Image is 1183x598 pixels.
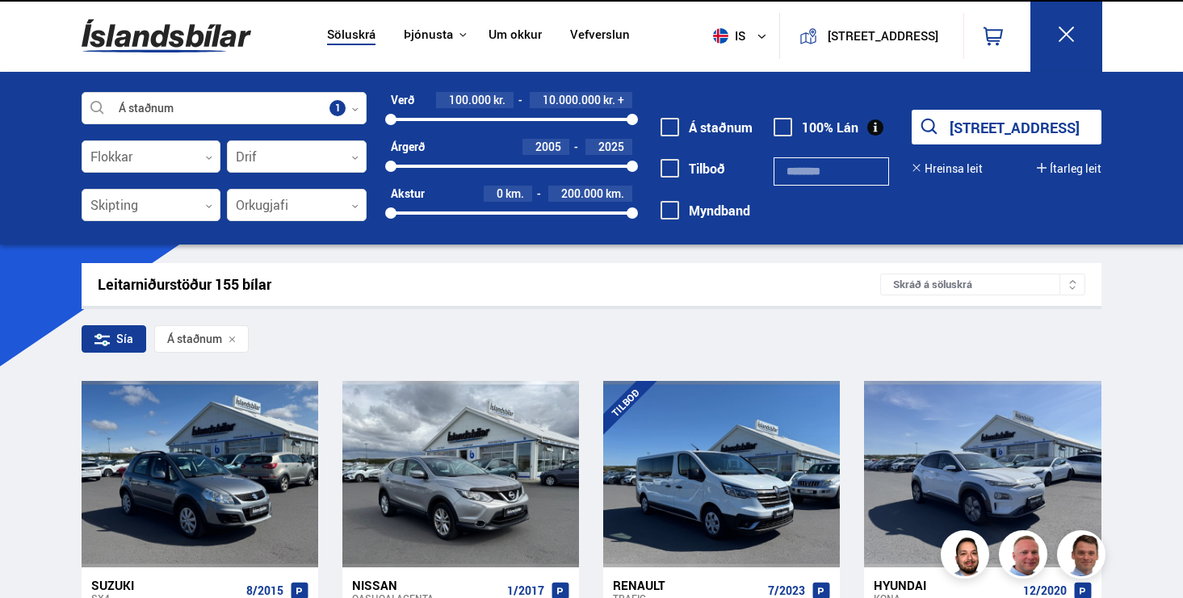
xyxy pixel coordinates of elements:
[789,13,954,59] a: [STREET_ADDRESS]
[507,584,544,597] span: 1/2017
[327,27,375,44] a: Söluskrá
[661,203,750,218] label: Myndband
[768,584,805,597] span: 7/2023
[1037,162,1101,175] button: Ítarleg leit
[713,28,728,44] img: svg+xml;base64,PHN2ZyB4bWxucz0iaHR0cDovL3d3dy53My5vcmcvMjAwMC9zdmciIHdpZHRoPSI1MTIiIGhlaWdodD0iNT...
[618,94,624,107] span: +
[167,332,222,345] span: Á staðnum
[707,12,779,60] button: is
[1023,584,1067,597] span: 12/2020
[82,325,146,353] div: Sía
[535,139,561,154] span: 2005
[570,27,630,44] a: Vefverslun
[661,161,725,176] label: Tilboð
[880,274,1085,295] div: Skráð á söluskrá
[352,578,501,592] div: Nissan
[613,578,761,592] div: Renault
[543,92,601,107] span: 10.000.000
[603,94,615,107] span: kr.
[707,28,747,44] span: is
[943,533,992,581] img: nhp88E3Fdnt1Opn2.png
[561,186,603,201] span: 200.000
[391,94,414,107] div: Verð
[1001,533,1050,581] img: siFngHWaQ9KaOqBr.png
[874,578,1016,592] div: Hyundai
[449,92,491,107] span: 100.000
[391,187,425,200] div: Akstur
[391,140,425,153] div: Árgerð
[82,10,251,62] img: G0Ugv5HjCgRt.svg
[246,584,283,597] span: 8/2015
[506,187,524,200] span: km.
[98,276,881,293] div: Leitarniðurstöður 155 bílar
[493,94,506,107] span: kr.
[661,120,753,135] label: Á staðnum
[497,186,503,201] span: 0
[91,578,240,592] div: Suzuki
[1059,533,1108,581] img: FbJEzSuNWCJXmdc-.webp
[912,110,1101,144] button: [STREET_ADDRESS]
[404,27,453,43] button: Þjónusta
[489,27,542,44] a: Um okkur
[606,187,624,200] span: km.
[824,29,942,43] button: [STREET_ADDRESS]
[598,139,624,154] span: 2025
[774,120,858,135] label: 100% Lán
[912,162,983,175] button: Hreinsa leit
